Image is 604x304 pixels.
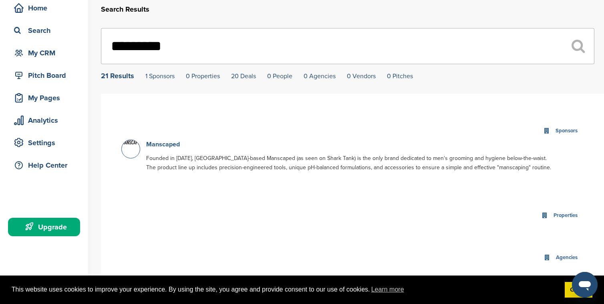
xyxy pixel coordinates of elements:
div: My CRM [12,46,80,60]
div: Sponsors [554,126,580,136]
a: 1 Sponsors [145,72,175,80]
a: 20 Deals [231,72,256,80]
div: Help Center [12,158,80,172]
a: learn more about cookies [370,284,405,296]
a: Help Center [8,156,80,174]
div: Agencies [554,253,580,262]
a: Analytics [8,111,80,130]
div: My Pages [12,91,80,105]
p: Founded in [DATE], [GEOGRAPHIC_DATA]-based Manscaped (as seen on Shark Tank) is the only brand de... [146,154,554,172]
a: dismiss cookie message [565,282,592,298]
img: Logo black [122,140,142,144]
a: My CRM [8,44,80,62]
a: My Pages [8,89,80,107]
div: 21 Results [101,72,134,79]
a: 0 Vendors [347,72,376,80]
div: Settings [12,136,80,150]
div: Analytics [12,113,80,128]
div: Upgrade [12,220,80,234]
a: Upgrade [8,218,80,236]
a: Search [8,21,80,40]
a: Manscaped [146,140,180,148]
a: Pitch Board [8,66,80,85]
h2: Search Results [101,4,594,15]
div: Search [12,23,80,38]
div: Properties [552,211,580,220]
div: Home [12,1,80,15]
div: Pitch Board [12,68,80,83]
a: 0 Properties [186,72,220,80]
a: 0 People [267,72,292,80]
a: Settings [8,134,80,152]
iframe: Button to launch messaging window [572,272,598,298]
a: 0 Pitches [387,72,413,80]
span: This website uses cookies to improve your experience. By using the site, you agree and provide co... [12,284,558,296]
a: 0 Agencies [304,72,336,80]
